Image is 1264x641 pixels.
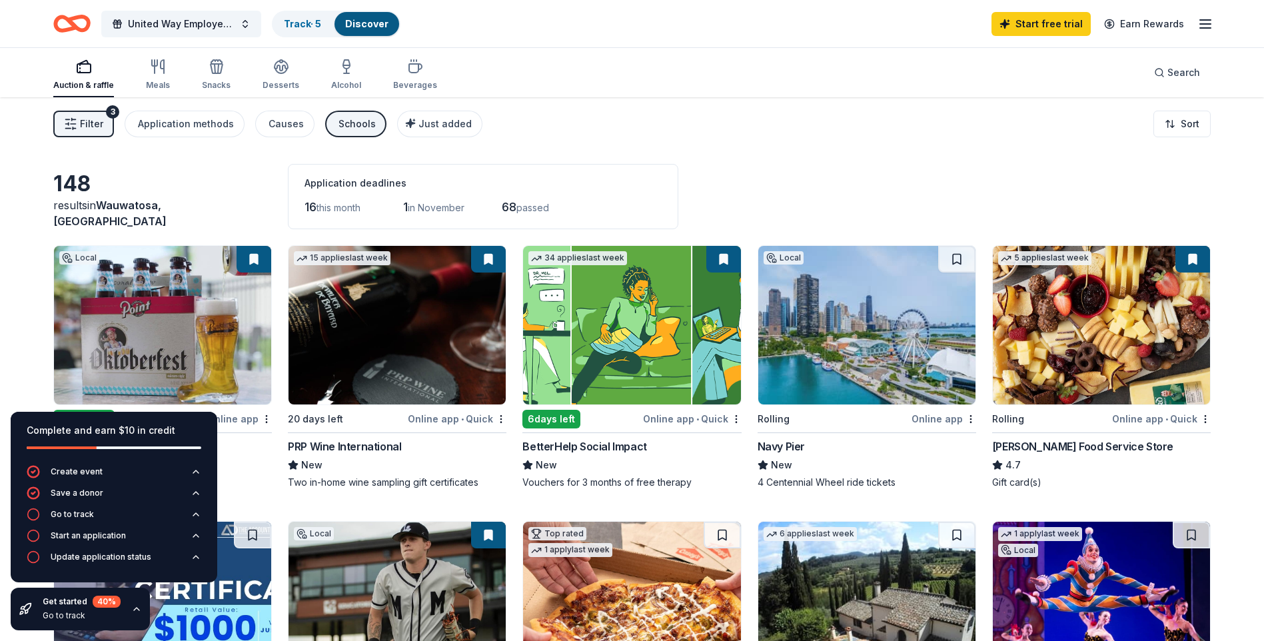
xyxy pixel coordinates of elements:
button: Track· 5Discover [272,11,400,37]
div: Two in-home wine sampling gift certificates [288,476,506,489]
div: Online app [912,410,976,427]
span: 1 [403,200,408,214]
div: Local [294,527,334,540]
div: Get started [43,596,121,608]
div: Local [998,544,1038,557]
span: New [536,457,557,473]
div: [PERSON_NAME] Food Service Store [992,438,1173,454]
span: United Way Employee Giving Campaign [128,16,235,32]
span: 4.7 [1005,457,1021,473]
div: 20 days left [288,411,343,427]
span: • [696,414,699,424]
div: Vouchers for 3 months of free therapy [522,476,741,489]
div: Desserts [263,80,299,91]
div: Top rated [528,527,586,540]
div: Create event [51,466,103,477]
div: Local [764,251,804,265]
span: Search [1167,65,1200,81]
a: Discover [345,18,388,29]
a: Home [53,8,91,39]
div: 40 % [93,596,121,608]
button: Filter3 [53,111,114,137]
div: 3 [106,105,119,119]
span: passed [516,202,549,213]
div: Complete and earn $10 in credit [27,422,201,438]
span: Sort [1181,116,1199,132]
div: Update application status [51,552,151,562]
div: Local [59,251,99,265]
div: Go to track [51,509,94,520]
div: Gift card(s) [992,476,1211,489]
button: Update application status [27,550,201,572]
div: Auction & raffle [53,80,114,91]
button: Create event [27,465,201,486]
a: Image for Gordon Food Service Store5 applieslast weekRollingOnline app•Quick[PERSON_NAME] Food Se... [992,245,1211,489]
div: Snacks [202,80,231,91]
button: United Way Employee Giving Campaign [101,11,261,37]
button: Go to track [27,508,201,529]
a: Image for Navy PierLocalRollingOnline appNavy PierNew4 Centennial Wheel ride tickets [758,245,976,489]
span: • [461,414,464,424]
button: Auction & raffle [53,53,114,97]
span: 68 [502,200,516,214]
button: Just added [397,111,482,137]
div: 1 apply last week [528,543,612,557]
div: Application methods [138,116,234,132]
span: in [53,199,167,228]
div: Go to track [43,610,121,621]
button: Snacks [202,53,231,97]
button: Beverages [393,53,437,97]
button: Desserts [263,53,299,97]
button: Sort [1153,111,1211,137]
div: BetterHelp Social Impact [522,438,646,454]
a: Earn Rewards [1096,12,1192,36]
button: Alcohol [331,53,361,97]
div: 5 applies last week [998,251,1091,265]
button: Application methods [125,111,245,137]
div: Save a donor [51,488,103,498]
div: Rolling [992,411,1024,427]
span: in November [408,202,464,213]
div: 4 Centennial Wheel ride tickets [758,476,976,489]
div: Causes [269,116,304,132]
span: Filter [80,116,103,132]
div: Online app Quick [408,410,506,427]
div: Online app Quick [1112,410,1211,427]
a: Start free trial [991,12,1091,36]
div: 15 applies last week [294,251,390,265]
a: Track· 5 [284,18,321,29]
button: Search [1143,59,1211,86]
div: 148 [53,171,272,197]
img: Image for Stevens Point Brewery [54,246,271,404]
span: Just added [418,118,472,129]
div: Start an application [51,530,126,541]
button: Start an application [27,529,201,550]
span: Wauwatosa, [GEOGRAPHIC_DATA] [53,199,167,228]
div: Meals [146,80,170,91]
button: Meals [146,53,170,97]
div: Beverages [393,80,437,91]
a: Image for PRP Wine International15 applieslast week20 days leftOnline app•QuickPRP Wine Internati... [288,245,506,489]
a: Image for BetterHelp Social Impact34 applieslast week6days leftOnline app•QuickBetterHelp Social ... [522,245,741,489]
div: Alcohol [331,80,361,91]
div: Online app [207,410,272,427]
img: Image for PRP Wine International [289,246,506,404]
span: New [771,457,792,473]
span: 16 [305,200,316,214]
div: 1 apply last week [998,527,1082,541]
div: PRP Wine International [288,438,401,454]
div: 6 applies last week [764,527,857,541]
div: 6 days left [522,410,580,428]
img: Image for BetterHelp Social Impact [523,246,740,404]
div: 34 applies last week [528,251,627,265]
span: this month [316,202,360,213]
div: Online app Quick [643,410,742,427]
span: • [1165,414,1168,424]
button: Save a donor [27,486,201,508]
a: Image for Stevens Point BreweryLocal13days leftOnline app[PERSON_NAME] Point BreweryNewBeer, hard... [53,245,272,489]
div: Navy Pier [758,438,805,454]
div: Schools [338,116,376,132]
button: Schools [325,111,386,137]
div: Application deadlines [305,175,662,191]
div: Rolling [758,411,790,427]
